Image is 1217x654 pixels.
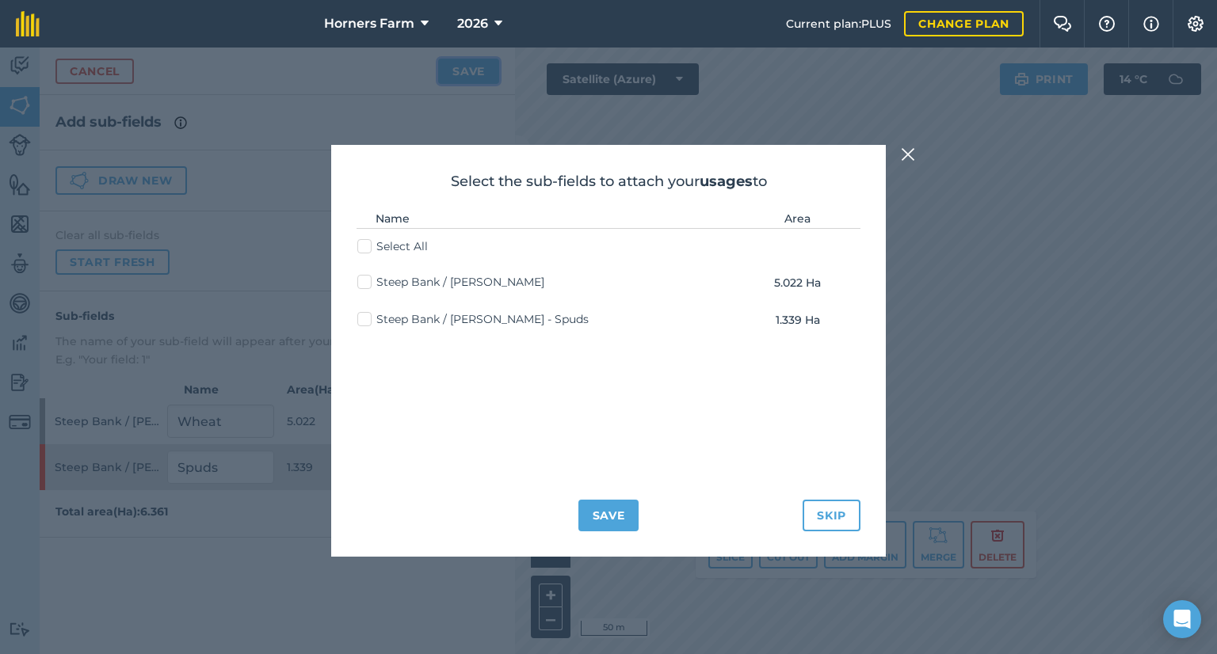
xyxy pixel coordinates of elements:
th: Area [734,209,860,229]
span: 2026 [457,14,488,33]
label: Steep Bank / [PERSON_NAME] - Spuds [357,311,589,328]
img: Two speech bubbles overlapping with the left bubble in the forefront [1053,16,1072,32]
h2: Select the sub-fields to attach your to [357,170,860,193]
a: Change plan [904,11,1024,36]
label: Steep Bank / [PERSON_NAME] [357,274,544,291]
td: 1.339 Ha [734,302,860,338]
strong: usages [700,173,753,190]
img: A cog icon [1186,16,1205,32]
td: 5.022 Ha [734,264,860,301]
label: Select All [357,238,428,255]
button: Save [578,500,639,531]
img: A question mark icon [1097,16,1116,32]
img: svg+xml;base64,PHN2ZyB4bWxucz0iaHR0cDovL3d3dy53My5vcmcvMjAwMC9zdmciIHdpZHRoPSIyMiIgaGVpZ2h0PSIzMC... [901,145,915,164]
div: Open Intercom Messenger [1163,600,1201,638]
span: Horners Farm [324,14,414,33]
button: Skip [803,500,860,531]
img: fieldmargin Logo [16,11,40,36]
img: svg+xml;base64,PHN2ZyB4bWxucz0iaHR0cDovL3d3dy53My5vcmcvMjAwMC9zdmciIHdpZHRoPSIxNyIgaGVpZ2h0PSIxNy... [1143,14,1159,33]
th: Name [357,209,734,229]
span: Current plan : PLUS [786,15,891,32]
